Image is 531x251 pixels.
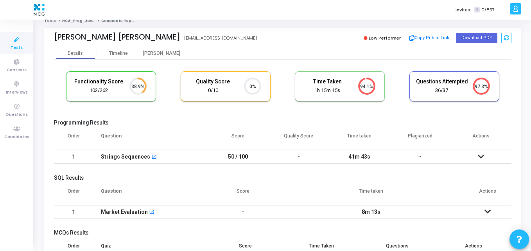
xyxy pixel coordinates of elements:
[463,183,511,205] th: Actions
[93,183,208,205] th: Question
[101,206,148,218] div: Market Evaluation
[278,183,464,205] th: Time taken
[151,155,157,160] mat-icon: open_in_new
[54,205,93,219] td: 1
[54,33,180,42] div: [PERSON_NAME] [PERSON_NAME]
[329,150,390,164] td: 41m 43s
[329,128,390,150] th: Time taken
[149,210,154,215] mat-icon: open_in_new
[44,18,521,23] nav: breadcrumb
[32,2,47,18] img: logo
[187,87,239,94] div: 0/10
[416,87,468,94] div: 36/37
[5,112,28,118] span: Questions
[68,51,83,56] div: Details
[301,78,353,85] h5: Time Taken
[187,78,239,85] h5: Quality Score
[416,78,468,85] h5: Questions Attempted
[301,87,353,94] div: 1h 15m 15s
[474,7,479,13] span: T
[268,128,329,150] th: Quality Score
[101,150,150,163] div: Strings Sequences
[268,150,329,164] td: -
[54,150,93,164] td: 1
[208,128,269,150] th: Score
[407,32,452,44] button: Copy Public Link
[6,89,28,96] span: Interviews
[62,18,124,23] a: NCG_Prog_JavaFS_2025_Test
[419,153,422,160] span: -
[140,51,183,56] div: [PERSON_NAME]
[72,87,125,94] div: 102/262
[7,67,27,74] span: Contests
[109,51,128,56] div: Timeline
[278,205,464,219] td: 8m 13s
[390,128,451,150] th: Plagiarized
[54,119,511,126] h5: Programming Results
[456,33,497,43] button: Download PDF
[101,18,137,23] span: Candidate Report
[93,128,208,150] th: Question
[54,175,511,181] h5: SQL Results
[11,45,23,51] span: Tests
[208,150,269,164] td: 50 / 100
[184,35,257,42] div: [EMAIL_ADDRESS][DOMAIN_NAME]
[54,128,93,150] th: Order
[4,134,29,141] span: Candidates
[369,35,401,41] span: Low Performer
[208,205,278,219] td: -
[54,229,511,236] h5: MCQs Results
[44,18,56,23] a: Tests
[451,128,512,150] th: Actions
[456,7,471,13] label: Invites:
[54,183,93,205] th: Order
[72,78,125,85] h5: Functionality Score
[481,7,495,13] span: 0/857
[208,183,278,205] th: Score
